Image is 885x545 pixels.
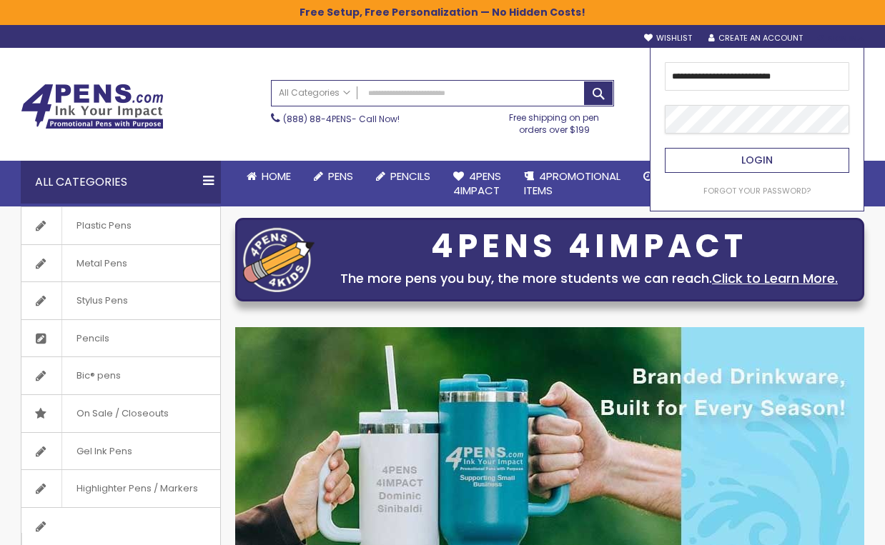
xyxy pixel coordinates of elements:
[495,106,615,135] div: Free shipping on pen orders over $199
[524,169,621,198] span: 4PROMOTIONAL ITEMS
[644,33,692,44] a: Wishlist
[283,113,352,125] a: (888) 88-4PENS
[262,169,291,184] span: Home
[61,395,183,432] span: On Sale / Closeouts
[453,169,501,198] span: 4Pens 4impact
[322,269,856,289] div: The more pens you buy, the more students we can reach.
[21,282,220,319] a: Stylus Pens
[21,161,221,204] div: All Categories
[21,433,220,470] a: Gel Ink Pens
[279,87,350,99] span: All Categories
[21,245,220,282] a: Metal Pens
[322,231,856,261] div: 4PENS 4IMPACT
[61,433,147,470] span: Gel Ink Pens
[61,282,142,319] span: Stylus Pens
[272,81,357,104] a: All Categories
[21,357,220,394] a: Bic® pens
[21,470,220,507] a: Highlighter Pens / Markers
[61,320,124,357] span: Pencils
[243,227,315,292] img: four_pen_logo.png
[665,148,849,173] button: Login
[741,153,773,167] span: Login
[61,357,135,394] span: Bic® pens
[328,169,353,184] span: Pens
[365,161,442,192] a: Pencils
[21,84,164,129] img: 4Pens Custom Pens and Promotional Products
[61,207,146,244] span: Plastic Pens
[513,161,632,207] a: 4PROMOTIONALITEMS
[21,207,220,244] a: Plastic Pens
[632,161,696,192] a: Rush
[61,470,212,507] span: Highlighter Pens / Markers
[817,34,864,44] div: Sign In
[302,161,365,192] a: Pens
[21,320,220,357] a: Pencils
[283,113,400,125] span: - Call Now!
[442,161,513,207] a: 4Pens4impact
[712,269,838,287] a: Click to Learn More.
[61,245,142,282] span: Metal Pens
[767,506,885,545] iframe: Google Customer Reviews
[703,186,811,196] a: Forgot Your Password?
[235,161,302,192] a: Home
[703,185,811,196] span: Forgot Your Password?
[708,33,803,44] a: Create an Account
[21,395,220,432] a: On Sale / Closeouts
[390,169,430,184] span: Pencils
